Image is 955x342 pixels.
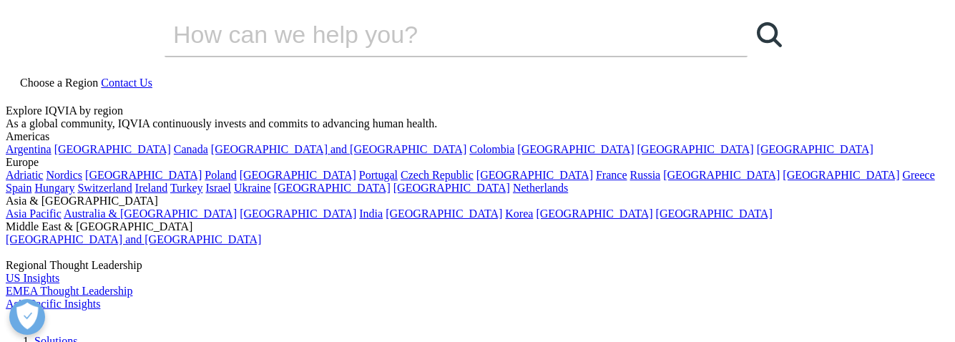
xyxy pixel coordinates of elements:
[6,259,949,272] div: Regional Thought Leadership
[6,195,949,207] div: Asia & [GEOGRAPHIC_DATA]
[205,169,236,181] a: Poland
[748,13,790,56] a: Search
[54,143,171,155] a: [GEOGRAPHIC_DATA]
[165,13,707,56] input: Search
[85,169,202,181] a: [GEOGRAPHIC_DATA]
[536,207,652,220] a: [GEOGRAPHIC_DATA]
[393,182,510,194] a: [GEOGRAPHIC_DATA]
[6,207,62,220] a: Asia Pacific
[34,182,74,194] a: Hungary
[6,272,59,284] a: US Insights
[630,169,661,181] a: Russia
[902,169,934,181] a: Greece
[64,207,237,220] a: Australia & [GEOGRAPHIC_DATA]
[240,207,356,220] a: [GEOGRAPHIC_DATA]
[469,143,514,155] a: Colombia
[505,207,533,220] a: Korea
[6,117,949,130] div: As a global community, IQVIA continuously invests and commits to advancing human health.
[174,143,208,155] a: Canada
[517,143,634,155] a: [GEOGRAPHIC_DATA]
[211,143,466,155] a: [GEOGRAPHIC_DATA] and [GEOGRAPHIC_DATA]
[20,77,98,89] span: Choose a Region
[637,143,754,155] a: [GEOGRAPHIC_DATA]
[359,169,398,181] a: Portugal
[6,298,100,310] a: Asia Pacific Insights
[783,169,899,181] a: [GEOGRAPHIC_DATA]
[757,22,782,47] svg: Search
[6,169,43,181] a: Adriatic
[240,169,356,181] a: [GEOGRAPHIC_DATA]
[476,169,593,181] a: [GEOGRAPHIC_DATA]
[656,207,773,220] a: [GEOGRAPHIC_DATA]
[663,169,780,181] a: [GEOGRAPHIC_DATA]
[6,104,949,117] div: Explore IQVIA by region
[170,182,203,194] a: Turkey
[757,143,873,155] a: [GEOGRAPHIC_DATA]
[6,182,31,194] a: Spain
[401,169,474,181] a: Czech Republic
[6,143,52,155] a: Argentina
[234,182,271,194] a: Ukraine
[206,182,232,194] a: Israel
[9,299,45,335] button: Open Preferences
[513,182,568,194] a: Netherlands
[386,207,502,220] a: [GEOGRAPHIC_DATA]
[359,207,383,220] a: India
[77,182,132,194] a: Switzerland
[274,182,391,194] a: [GEOGRAPHIC_DATA]
[6,285,132,297] a: EMEA Thought Leadership
[101,77,152,89] a: Contact Us
[135,182,167,194] a: Ireland
[6,220,949,233] div: Middle East & [GEOGRAPHIC_DATA]
[46,169,82,181] a: Nordics
[6,233,261,245] a: [GEOGRAPHIC_DATA] and [GEOGRAPHIC_DATA]
[6,130,949,143] div: Americas
[596,169,627,181] a: France
[6,156,949,169] div: Europe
